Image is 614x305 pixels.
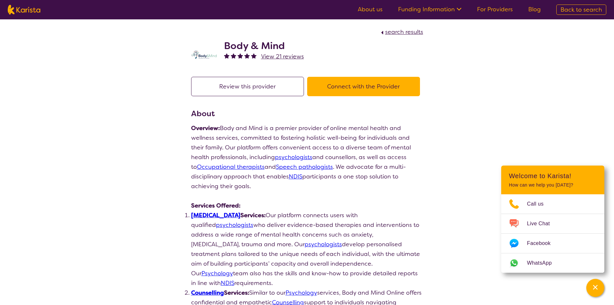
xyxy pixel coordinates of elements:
button: Channel Menu [586,279,604,297]
p: Body and Mind is a premier provider of online mental health and wellness services, committed to f... [191,123,423,191]
img: fullstar [244,53,250,58]
button: Connect with the Provider [307,77,420,96]
span: Facebook [527,239,558,248]
a: Web link opens in a new tab. [501,253,604,273]
a: For Providers [477,5,513,13]
strong: Services: [191,211,266,219]
h2: Welcome to Karista! [509,172,597,180]
a: psychologists [216,221,253,229]
a: Connect with the Provider [307,83,423,90]
img: fullstar [224,53,229,58]
p: How can we help you [DATE]? [509,182,597,188]
a: NDIS [289,173,302,180]
a: About us [358,5,383,13]
a: Blog [528,5,541,13]
h3: About [191,108,423,119]
span: View 21 reviews [261,53,304,60]
a: Occupational therapists [197,163,265,171]
img: fullstar [231,53,236,58]
li: Our platform connects users with qualified who deliver evidence-based therapies and interventions... [191,210,423,288]
strong: Services Offered: [191,202,240,209]
a: Counselling [191,289,224,297]
strong: Overview: [191,124,220,132]
a: psychologists [275,153,312,161]
strong: Services: [191,289,249,297]
a: [MEDICAL_DATA] [191,211,240,219]
img: Karista logo [8,5,40,15]
button: Review this provider [191,77,304,96]
a: search results [379,28,423,36]
span: Live Chat [527,219,558,229]
a: Speech pathologists [276,163,333,171]
img: qmpolprhjdhzpcuekzqg.svg [191,50,217,59]
a: NDIS [221,279,234,287]
a: Back to search [556,5,606,15]
a: Psychology [286,289,317,297]
span: search results [385,28,423,36]
div: Channel Menu [501,166,604,273]
a: Review this provider [191,83,307,90]
img: fullstar [251,53,257,58]
ul: Choose channel [501,194,604,273]
a: Funding Information [398,5,462,13]
span: WhatsApp [527,258,560,268]
a: Psychology [201,269,233,277]
a: psychologists [305,240,342,248]
span: Call us [527,199,551,209]
img: fullstar [238,53,243,58]
h2: Body & Mind [224,40,304,52]
span: Back to search [560,6,602,14]
a: View 21 reviews [261,52,304,61]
